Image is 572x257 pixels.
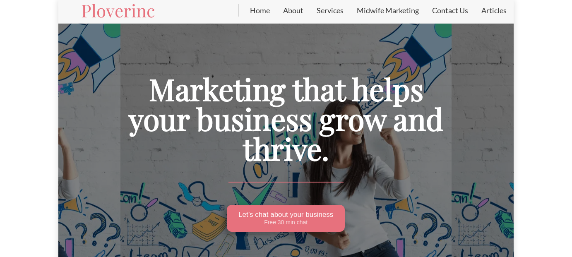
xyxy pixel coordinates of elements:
[238,211,333,219] span: Let’s chat about your business
[81,2,155,19] a: Ploverinc
[227,205,345,232] a: Let’s chat about your business Free 30 min chat
[129,69,443,168] span: Marketing that helps your business grow and thrive.
[238,219,333,226] span: Free 30 min chat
